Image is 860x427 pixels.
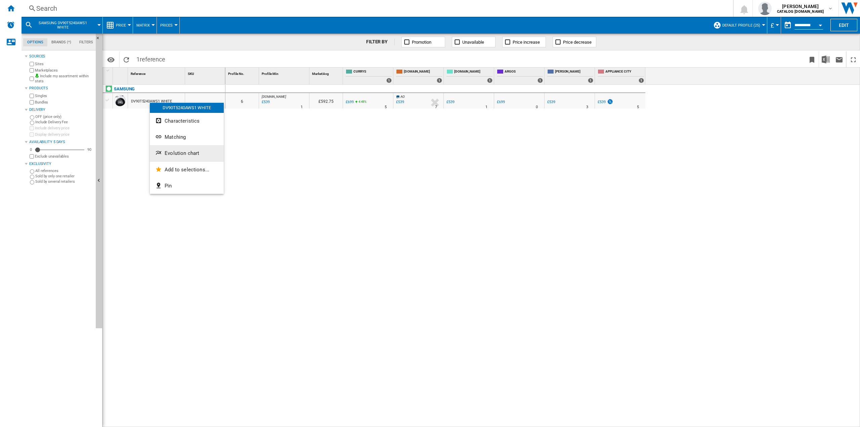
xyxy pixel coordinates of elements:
[165,183,172,189] span: Pin
[150,145,224,161] button: Evolution chart
[165,150,199,156] span: Evolution chart
[150,103,224,113] div: DV90T5240AWS1 WHITE
[150,178,224,194] button: Pin...
[150,162,224,178] button: Add to selections...
[165,118,200,124] span: Characteristics
[165,167,209,173] span: Add to selections...
[150,113,224,129] button: Characteristics
[165,134,186,140] span: Matching
[150,129,224,145] button: Matching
